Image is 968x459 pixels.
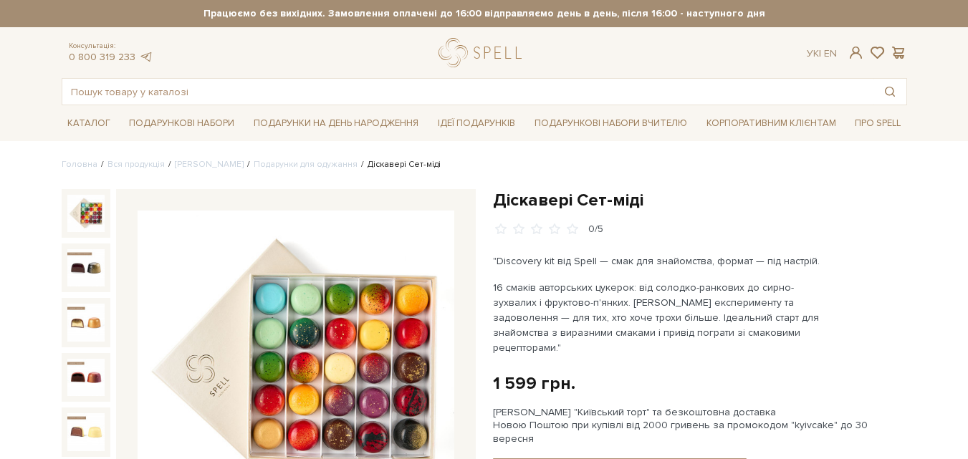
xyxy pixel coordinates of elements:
[824,47,837,59] a: En
[873,79,906,105] button: Пошук товару у каталозі
[175,159,244,170] a: [PERSON_NAME]
[139,51,153,63] a: telegram
[358,158,441,171] li: Діскавері Сет-міді
[819,47,821,59] span: |
[248,112,424,135] a: Подарунки на День народження
[67,304,105,341] img: Діскавері Сет-міді
[701,112,842,135] a: Корпоративним клієнтам
[62,79,873,105] input: Пошук товару у каталозі
[67,195,105,232] img: Діскавері Сет-міді
[849,112,906,135] a: Про Spell
[67,359,105,396] img: Діскавері Сет-міді
[69,42,153,51] span: Консультація:
[69,51,135,63] a: 0 800 319 233
[62,7,907,20] strong: Працюємо без вихідних. Замовлення оплачені до 16:00 відправляємо день в день, після 16:00 - насту...
[493,253,829,269] p: "Discovery kit від Spell — смак для знайомства, формат — під настрій.
[62,112,116,135] a: Каталог
[588,223,603,236] div: 0/5
[107,159,165,170] a: Вся продукція
[439,38,528,67] a: logo
[62,159,97,170] a: Головна
[123,112,240,135] a: Подарункові набори
[529,111,693,135] a: Подарункові набори Вчителю
[67,249,105,286] img: Діскавері Сет-міді
[807,47,837,60] div: Ук
[432,112,521,135] a: Ідеї подарунків
[493,372,575,395] div: 1 599 грн.
[254,159,358,170] a: Подарунки для одужання
[493,406,907,445] div: [PERSON_NAME] "Київський торт" та безкоштовна доставка Новою Поштою при купівлі від 2000 гривень ...
[67,413,105,450] img: Діскавері Сет-міді
[493,280,829,355] p: 16 смаків авторських цукерок: від солодко-ранкових до сирно-зухвалих і фруктово-п'янких. [PERSON_...
[493,189,907,211] h1: Діскавері Сет-міді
